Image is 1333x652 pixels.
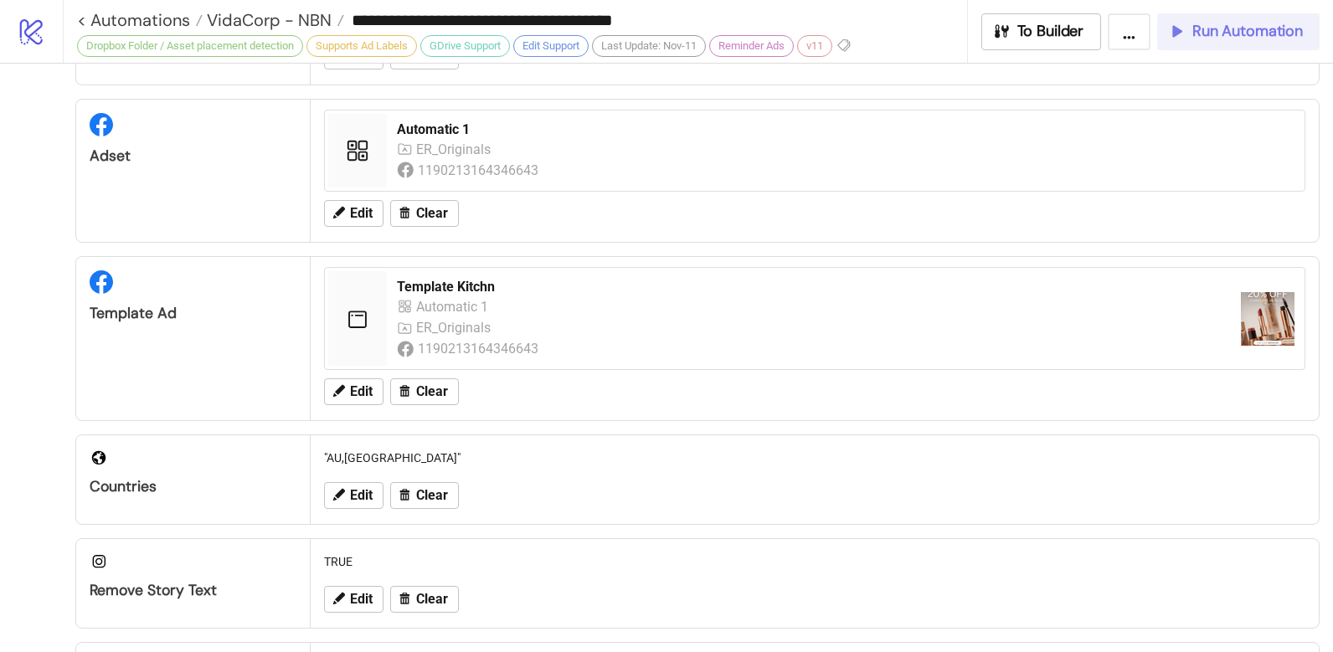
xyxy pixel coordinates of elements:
div: "AU,[GEOGRAPHIC_DATA]" [317,442,1312,474]
span: Clear [416,592,448,607]
button: ... [1108,13,1150,50]
span: Edit [350,206,373,221]
span: Clear [416,488,448,503]
div: ER_Originals [416,139,495,160]
div: 1190213164346643 [418,338,541,359]
div: 1190213164346643 [418,160,541,181]
div: Template Kitchn [397,278,1227,296]
div: ER_Originals [416,317,495,338]
div: Reminder Ads [709,35,794,57]
div: Last Update: Nov-11 [592,35,706,57]
span: Edit [350,384,373,399]
div: Adset [90,146,296,166]
div: Remove Story Text [90,581,296,600]
div: Automatic 1 [397,121,1294,139]
span: Clear [416,384,448,399]
a: < Automations [77,12,203,28]
span: VidaCorp - NBN [203,9,332,31]
span: Edit [350,592,373,607]
button: To Builder [981,13,1102,50]
div: TRUE [317,546,1312,578]
div: Supports Ad Labels [306,35,417,57]
button: Clear [390,378,459,405]
button: Edit [324,200,383,227]
span: To Builder [1017,22,1084,41]
button: Clear [390,200,459,227]
button: Edit [324,378,383,405]
a: VidaCorp - NBN [203,12,344,28]
span: Clear [416,206,448,221]
img: https://scontent-fra3-2.xx.fbcdn.net/v/t45.1600-4/506590489_1344208586641231_4090099465363649785_... [1241,292,1294,346]
button: Edit [324,482,383,509]
div: Edit Support [513,35,589,57]
span: Edit [350,488,373,503]
div: GDrive Support [420,35,510,57]
span: Run Automation [1192,22,1303,41]
div: Dropbox Folder / Asset placement detection [77,35,303,57]
div: Countries [90,477,296,496]
button: Edit [324,586,383,613]
div: Automatic 1 [416,296,492,317]
button: Run Automation [1157,13,1320,50]
button: Clear [390,586,459,613]
div: v11 [797,35,832,57]
div: Template Ad [90,304,296,323]
button: Clear [390,482,459,509]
